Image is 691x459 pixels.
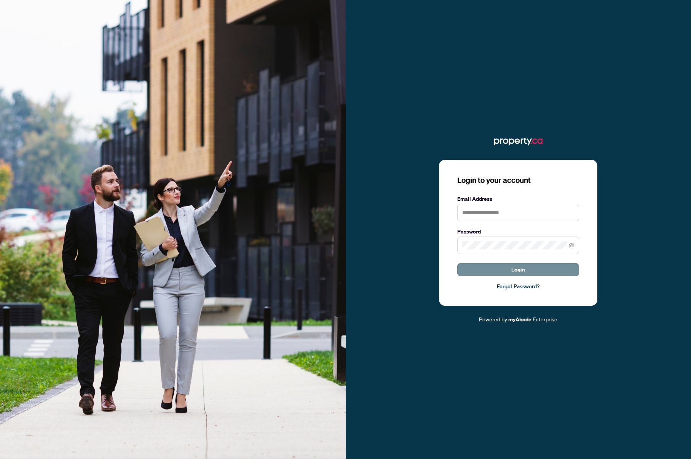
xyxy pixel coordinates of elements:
span: eye-invisible [569,243,574,248]
label: Email Address [457,195,579,203]
a: myAbode [508,315,531,324]
span: Enterprise [533,316,557,322]
button: Login [457,263,579,276]
span: Login [511,264,525,276]
img: ma-logo [494,135,543,148]
span: Powered by [479,316,507,322]
h3: Login to your account [457,175,579,186]
label: Password [457,227,579,236]
a: Forgot Password? [457,282,579,291]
